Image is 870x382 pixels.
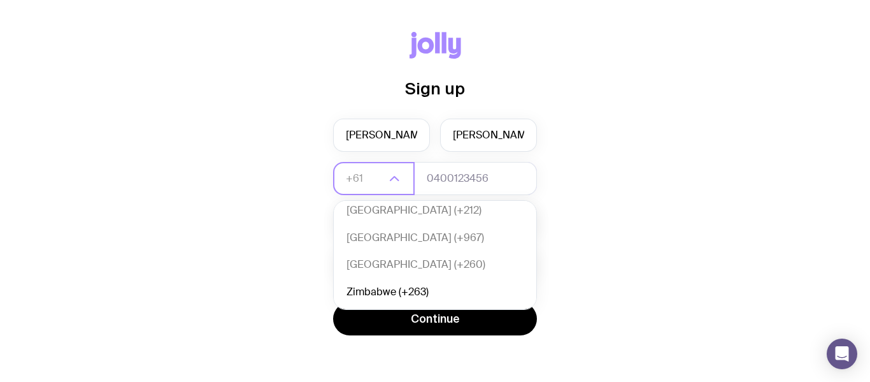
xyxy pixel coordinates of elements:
input: Search for option [346,162,385,195]
button: Continue [333,302,537,335]
input: Last name [440,119,537,152]
li: [GEOGRAPHIC_DATA] (+967) [334,224,536,252]
span: Sign up [405,79,465,98]
li: Zimbabwe (+263) [334,279,536,306]
input: 0400123456 [414,162,537,195]
span: Continue [411,311,460,327]
input: First name [333,119,430,152]
li: [GEOGRAPHIC_DATA] (+212) [334,197,536,224]
li: [GEOGRAPHIC_DATA] (+260) [334,251,536,279]
div: Open Intercom Messenger [827,339,857,369]
div: Search for option [333,162,415,195]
